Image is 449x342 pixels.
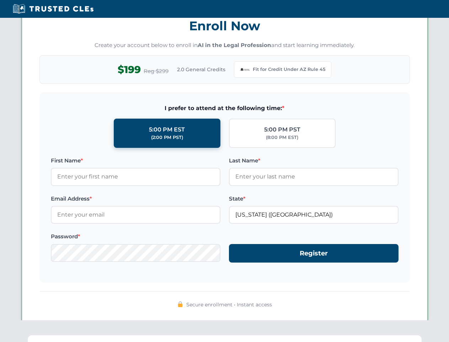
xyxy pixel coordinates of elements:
[229,168,399,186] input: Enter your last name
[177,66,225,73] span: 2.0 General Credits
[186,301,272,309] span: Secure enrollment • Instant access
[11,4,96,14] img: Trusted CLEs
[151,134,183,141] div: (2:00 PM PST)
[51,156,220,165] label: First Name
[229,206,399,224] input: Arizona (AZ)
[39,15,410,37] h3: Enroll Now
[229,195,399,203] label: State
[149,125,185,134] div: 5:00 PM EST
[264,125,300,134] div: 5:00 PM PST
[144,67,169,76] span: Reg $299
[51,206,220,224] input: Enter your email
[51,104,399,113] span: I prefer to attend at the following time:
[229,244,399,263] button: Register
[198,42,271,48] strong: AI in the Legal Profession
[51,232,220,241] label: Password
[240,64,250,74] img: Arizona Bar
[51,195,220,203] label: Email Address
[177,301,183,307] img: 🔒
[51,168,220,186] input: Enter your first name
[229,156,399,165] label: Last Name
[253,66,325,73] span: Fit for Credit Under AZ Rule 45
[118,62,141,78] span: $199
[266,134,298,141] div: (8:00 PM EST)
[39,41,410,50] p: Create your account below to enroll in and start learning immediately.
